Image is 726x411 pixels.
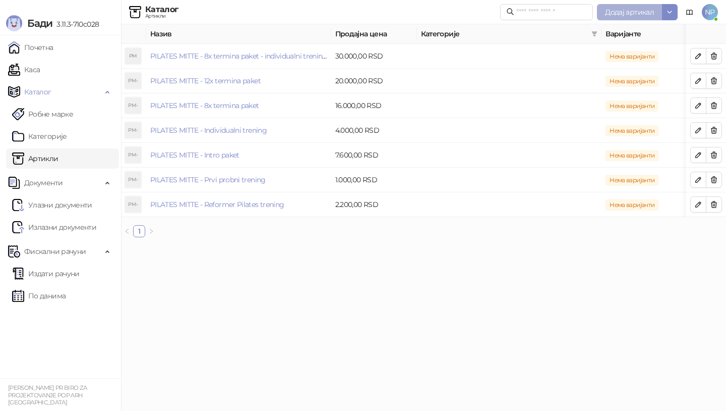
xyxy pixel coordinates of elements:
td: PILATES MITTE - Individualni trening [146,118,331,143]
button: left [121,225,133,237]
td: PILATES MITTE - Intro paket [146,143,331,168]
a: Категорије [12,126,67,146]
div: PM [125,48,141,64]
div: PM- [125,196,141,213]
td: PILATES MITTE - 8x termina paket - individualni trening [146,44,331,69]
td: PILATES MITTE - 8x termina paket [146,93,331,118]
button: Додај артикал [597,4,662,20]
th: Назив [146,24,331,44]
td: PILATES MITTE - Reformer Pilates trening [146,192,331,217]
td: PILATES MITTE - 12x termina paket [146,69,331,93]
a: Издати рачуни [12,264,80,284]
div: Каталог [145,6,178,14]
a: PILATES MITTE - 8x termina paket [150,101,259,110]
img: Logo [6,15,22,31]
a: Излазни документи [12,217,96,237]
span: Нема варијанти [606,100,658,112]
td: 7.600,00 RSD [331,143,417,168]
span: Нема варијанти [606,150,658,161]
th: Продајна цена [331,24,417,44]
span: left [124,228,130,234]
span: Нема варијанти [606,125,658,136]
span: Категорије [421,28,588,39]
span: filter [591,31,597,37]
span: Нема варијанти [606,76,658,87]
button: right [145,225,157,237]
a: ArtikliАртикли [12,148,58,169]
td: 30.000,00 RSD [331,44,417,69]
a: Каса [8,60,40,80]
span: Фискални рачуни [24,241,86,262]
span: Нема варијанти [606,51,658,62]
span: Додај артикал [605,8,654,17]
span: Документи [24,173,63,193]
li: Следећа страна [145,225,157,237]
a: Робне марке [12,104,73,124]
td: 16.000,00 RSD [331,93,417,118]
td: 20.000,00 RSD [331,69,417,93]
td: PILATES MITTE - Prvi probni trening [146,168,331,192]
td: 4.000,00 RSD [331,118,417,143]
a: Ulazni dokumentiУлазни документи [12,195,92,215]
span: 3.11.3-710c028 [52,20,99,29]
div: PM- [125,122,141,138]
a: PILATES MITTE - Reformer Pilates trening [150,200,284,209]
a: По данима [12,286,66,306]
span: filter [589,26,599,41]
img: Artikli [129,6,141,18]
td: 2.200,00 RSD [331,192,417,217]
a: PILATES MITTE - 12x termina paket [150,76,261,85]
a: PILATES MITTE - 8x termina paket - individualni trening [150,52,327,61]
li: Претходна страна [121,225,133,237]
div: Артикли [145,14,178,19]
small: [PERSON_NAME] PR BIRO ZA PROJEKTOVANJE POP ARH [GEOGRAPHIC_DATA] [8,384,87,406]
a: PILATES MITTE - Prvi probni trening [150,175,266,184]
a: PILATES MITTE - Individualni trening [150,126,267,135]
div: PM- [125,172,141,188]
span: Каталог [24,82,51,102]
a: Документација [682,4,698,20]
span: NP [702,4,718,20]
div: PM- [125,73,141,89]
li: 1 [133,225,145,237]
a: Почетна [8,37,53,58]
span: Бади [27,17,52,29]
div: PM- [125,97,141,114]
div: PM- [125,147,141,163]
td: 1.000,00 RSD [331,168,417,192]
span: Нема варијанти [606,175,658,186]
a: 1 [134,226,145,237]
span: right [148,228,154,234]
span: Нема варијанти [606,199,658,211]
a: PILATES MITTE - Intro paket [150,150,239,160]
